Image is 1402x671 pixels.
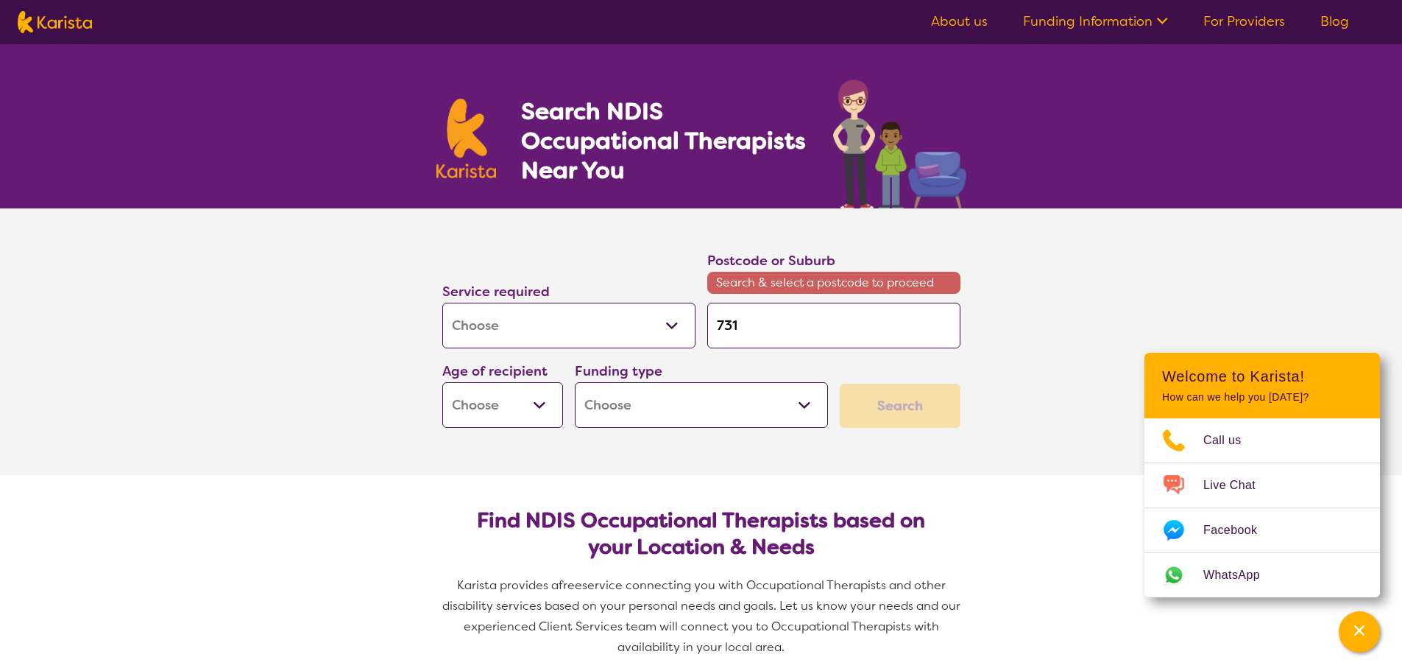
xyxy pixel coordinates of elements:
[1203,564,1278,586] span: WhatsApp
[1203,13,1285,30] a: For Providers
[521,96,807,185] h1: Search NDIS Occupational Therapists Near You
[1320,13,1349,30] a: Blog
[442,283,550,301] label: Service required
[1144,418,1380,597] ul: Choose channel
[707,272,960,294] span: Search & select a postcode to proceed
[833,80,966,208] img: occupational-therapy
[18,11,92,33] img: Karista logo
[457,577,559,593] span: Karista provides a
[1162,368,1362,385] h2: Welcome to Karista!
[1203,519,1275,541] span: Facebook
[436,99,497,178] img: Karista logo
[1162,391,1362,404] p: How can we help you [DATE]?
[442,362,548,380] label: Age of recipient
[1023,13,1168,30] a: Funding Information
[707,303,960,348] input: Type
[454,507,949,561] h2: Find NDIS Occupational Therapists based on your Location & Needs
[1339,611,1380,653] button: Channel Menu
[931,13,988,30] a: About us
[575,362,662,380] label: Funding type
[1144,553,1380,597] a: Web link opens in a new tab.
[1203,474,1273,496] span: Live Chat
[559,577,582,593] span: free
[707,252,835,270] label: Postcode or Suburb
[442,577,963,655] span: service connecting you with Occupational Therapists and other disability services based on your p...
[1144,353,1380,597] div: Channel Menu
[1203,429,1259,452] span: Call us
